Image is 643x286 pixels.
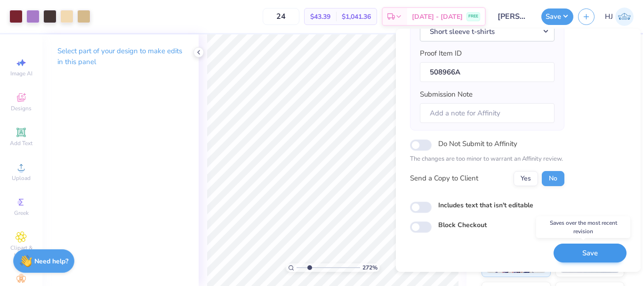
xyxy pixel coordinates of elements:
span: [DATE] - [DATE] [412,12,463,22]
input: Add a note for Affinity [420,103,555,123]
div: Send a Copy to Client [410,173,478,184]
strong: Need help? [34,257,68,266]
span: FREE [468,13,478,20]
button: No [542,171,564,186]
img: Hughe Josh Cabanete [615,8,634,26]
p: The changes are too minor to warrant an Affinity review. [410,155,564,164]
input: – – [263,8,299,25]
span: $43.39 [310,12,330,22]
label: Includes text that isn't editable [438,200,533,210]
label: Proof Item ID [420,48,462,59]
div: Saves over the most recent revision [536,216,630,238]
span: Image AI [10,70,32,77]
input: Untitled Design [490,7,537,26]
button: Short sleeve t-shirts [420,22,555,41]
a: HJ [605,8,634,26]
span: Add Text [10,139,32,147]
p: Select part of your design to make edits in this panel [57,46,184,67]
span: Greek [14,209,29,217]
button: Save [554,244,627,263]
label: Do Not Submit to Affinity [438,138,517,150]
span: Clipart & logos [5,244,38,259]
span: Upload [12,174,31,182]
span: $1,041.36 [342,12,371,22]
label: Submission Note [420,89,473,100]
button: Yes [514,171,538,186]
button: Save [541,8,573,25]
span: HJ [605,11,613,22]
span: Designs [11,105,32,112]
span: 272 % [362,263,378,272]
label: Block Checkout [438,220,487,230]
